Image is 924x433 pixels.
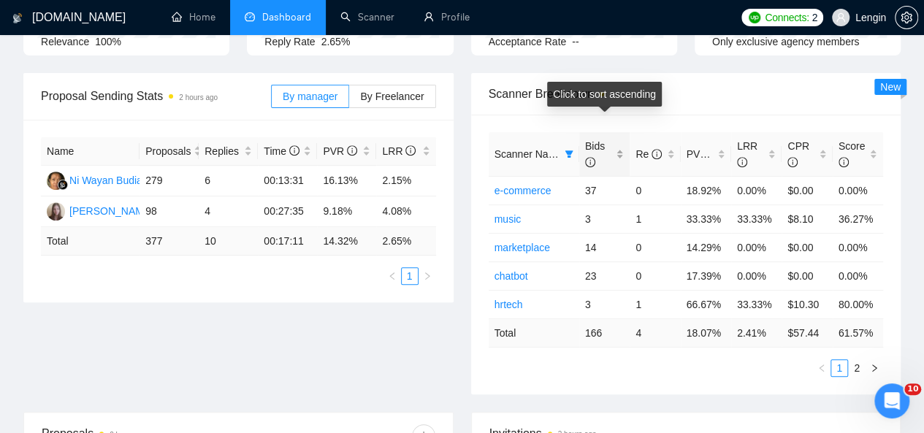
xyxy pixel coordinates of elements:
td: 00:13:31 [258,166,317,196]
td: 279 [140,166,199,196]
td: 0.00% [731,233,782,261]
li: Previous Page [813,359,831,377]
td: 0 [630,233,680,261]
td: $8.10 [782,204,832,233]
span: Replies [205,143,241,159]
span: Re [635,148,662,160]
time: 2 hours ago [179,93,218,101]
li: 2 [848,359,866,377]
span: filter [565,150,573,158]
span: right [423,272,432,280]
span: LRR [737,140,757,168]
span: Time [264,145,299,157]
span: user [836,12,846,23]
span: Reply Rate [264,36,315,47]
span: info-circle [710,149,720,159]
th: Name [41,137,140,166]
td: 1 [630,290,680,318]
td: 00:27:35 [258,196,317,227]
span: CPR [787,140,809,168]
a: userProfile [424,11,470,23]
a: music [495,213,522,225]
td: 16.13% [317,166,376,196]
span: filter [562,143,576,165]
td: 98 [140,196,199,227]
a: searchScanner [340,11,394,23]
span: 10 [904,383,921,395]
td: 4.08% [376,196,435,227]
td: Total [41,227,140,256]
td: 33.33% [731,290,782,318]
span: info-circle [347,145,357,156]
span: Scanner Name [495,148,562,160]
td: 66.67% [681,290,731,318]
td: 3 [579,290,630,318]
td: 2.41 % [731,318,782,347]
a: NB[PERSON_NAME] [47,204,153,216]
td: 14 [579,233,630,261]
iframe: Intercom live chat [874,383,909,418]
img: upwork-logo.png [749,12,760,23]
span: info-circle [737,157,747,167]
span: info-circle [839,157,849,167]
span: Connects: [765,9,809,26]
td: 2.65 % [376,227,435,256]
td: 0.00% [833,261,883,290]
li: Previous Page [383,267,401,285]
span: Scanner Breakdown [489,85,884,103]
td: $0.00 [782,233,832,261]
button: left [813,359,831,377]
span: -- [572,36,579,47]
button: right [866,359,883,377]
td: 0 [630,261,680,290]
td: 9.18% [317,196,376,227]
td: 80.00% [833,290,883,318]
a: e-commerce [495,185,551,196]
a: hrtech [495,299,523,310]
td: 166 [579,318,630,347]
img: NB [47,202,65,221]
a: NWNi Wayan Budiarti [47,174,151,185]
span: PVR [687,148,721,160]
td: 14.29% [681,233,731,261]
li: 1 [831,359,848,377]
div: Ni Wayan Budiarti [69,172,151,188]
span: 2 [812,9,817,26]
span: Relevance [41,36,89,47]
td: 0.00% [731,261,782,290]
td: 23 [579,261,630,290]
td: 3 [579,204,630,233]
span: Only exclusive agency members [712,36,860,47]
div: [PERSON_NAME] [69,203,153,219]
td: 10 [199,227,258,256]
a: setting [895,12,918,23]
td: 14.32 % [317,227,376,256]
span: Acceptance Rate [489,36,567,47]
span: info-circle [652,149,662,159]
span: PVR [323,145,357,157]
td: 1 [630,204,680,233]
span: info-circle [585,157,595,167]
button: setting [895,6,918,29]
td: 2.15% [376,166,435,196]
span: By manager [283,91,337,102]
span: 2.65% [321,36,351,47]
li: 1 [401,267,419,285]
span: setting [896,12,917,23]
a: homeHome [172,11,215,23]
span: Proposal Sending Stats [41,87,271,105]
td: 6 [199,166,258,196]
td: 33.33% [731,204,782,233]
span: left [817,364,826,372]
img: NW [47,172,65,190]
td: 0.00% [833,233,883,261]
li: Next Page [866,359,883,377]
td: 4 [199,196,258,227]
span: By Freelancer [360,91,424,102]
td: $10.30 [782,290,832,318]
td: 18.07 % [681,318,731,347]
td: 4 [630,318,680,347]
td: 17.39% [681,261,731,290]
span: info-circle [787,157,798,167]
td: 0.00% [833,176,883,204]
